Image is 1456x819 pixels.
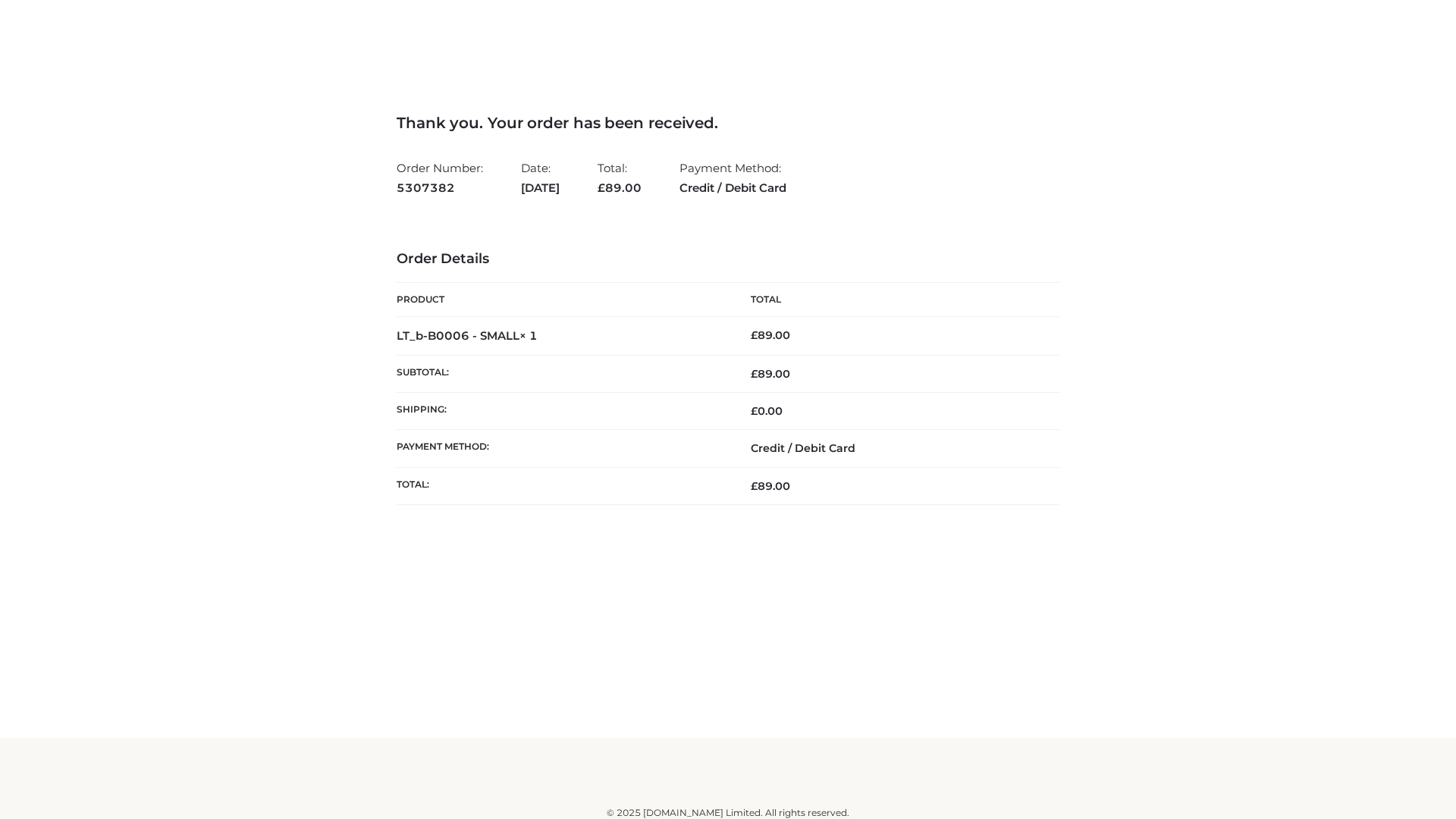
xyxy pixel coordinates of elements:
th: Total [728,283,1059,317]
strong: 5307382 [397,178,483,198]
span: 89.00 [751,367,790,381]
th: Total: [397,467,728,504]
span: £ [751,404,758,418]
li: Total: [598,155,642,201]
bdi: 89.00 [751,328,790,342]
span: 89.00 [751,479,790,493]
span: £ [751,479,758,493]
th: Subtotal: [397,355,728,392]
li: Payment Method: [679,155,786,201]
th: Product [397,283,728,317]
h3: Order Details [397,251,1059,268]
strong: [DATE] [521,178,560,198]
span: 89.00 [598,180,642,195]
bdi: 0.00 [751,404,783,418]
th: Shipping: [397,393,728,430]
h3: Thank you. Your order has been received. [397,114,1059,132]
span: £ [598,180,605,195]
li: Order Number: [397,155,483,201]
strong: LT_b-B0006 - SMALL [397,328,538,343]
strong: Credit / Debit Card [679,178,786,198]
li: Date: [521,155,560,201]
th: Payment method: [397,430,728,467]
span: £ [751,328,758,342]
strong: × 1 [519,328,538,343]
td: Credit / Debit Card [728,430,1059,467]
span: £ [751,367,758,381]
